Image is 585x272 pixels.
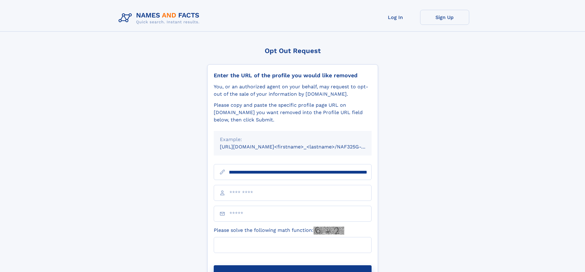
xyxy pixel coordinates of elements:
[220,136,365,143] div: Example:
[214,83,372,98] div: You, or an authorized agent on your behalf, may request to opt-out of the sale of your informatio...
[207,47,378,55] div: Opt Out Request
[371,10,420,25] a: Log In
[214,102,372,124] div: Please copy and paste the specific profile page URL on [DOMAIN_NAME] you want removed into the Pr...
[214,72,372,79] div: Enter the URL of the profile you would like removed
[214,227,344,235] label: Please solve the following math function:
[220,144,383,150] small: [URL][DOMAIN_NAME]<firstname>_<lastname>/NAF325G-xxxxxxxx
[420,10,469,25] a: Sign Up
[116,10,205,26] img: Logo Names and Facts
